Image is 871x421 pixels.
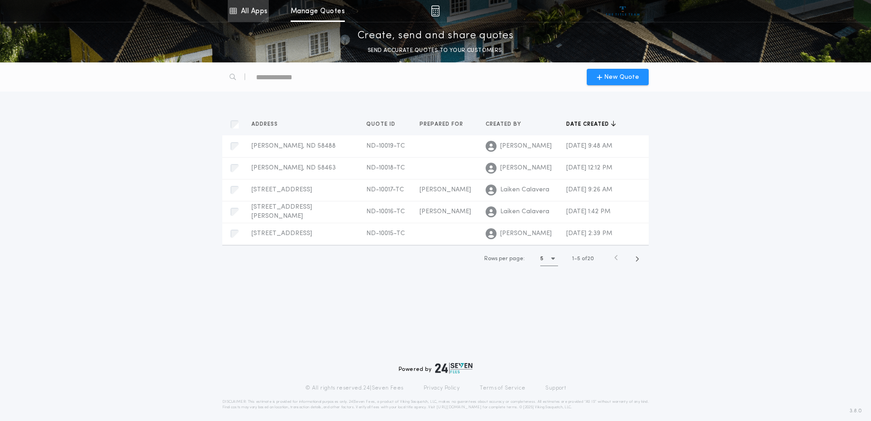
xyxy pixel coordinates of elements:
a: Support [545,385,566,392]
span: [DATE] 9:48 AM [566,143,612,149]
button: 5 [540,252,558,266]
button: Created by [486,120,528,129]
a: Privacy Policy [424,385,460,392]
span: [PERSON_NAME] [500,229,552,238]
span: [STREET_ADDRESS][PERSON_NAME] [251,204,312,220]
span: [PERSON_NAME], ND 58488 [251,143,336,149]
span: 5 [577,256,580,262]
a: [URL][DOMAIN_NAME] [436,406,482,409]
button: New Quote [587,69,649,85]
span: ND-10015-TC [366,230,405,237]
img: vs-icon [606,6,640,15]
img: img [431,5,440,16]
span: [STREET_ADDRESS] [251,230,312,237]
span: [PERSON_NAME] [420,208,471,215]
span: Date created [566,121,611,128]
span: [DATE] 1:42 PM [566,208,610,215]
a: Terms of Service [480,385,525,392]
span: Address [251,121,280,128]
h1: 5 [540,254,543,263]
span: ND-10016-TC [366,208,405,215]
span: [PERSON_NAME], ND 58463 [251,164,336,171]
button: Quote ID [366,120,402,129]
img: logo [435,363,472,374]
button: Date created [566,120,616,129]
span: [PERSON_NAME] [420,186,471,193]
p: DISCLAIMER: This estimate is provided for informational purposes only. 24|Seven Fees, a product o... [222,399,649,410]
p: SEND ACCURATE QUOTES TO YOUR CUSTOMERS. [368,46,503,55]
span: Prepared for [420,121,465,128]
span: ND-10019-TC [366,143,405,149]
span: [PERSON_NAME] [500,164,552,173]
button: Address [251,120,285,129]
span: ND-10018-TC [366,164,405,171]
span: [DATE] 9:26 AM [566,186,612,193]
p: © All rights reserved. 24|Seven Fees [305,385,404,392]
span: of 20 [582,255,594,263]
span: Laiken Calavera [500,185,549,195]
div: Powered by [399,363,472,374]
span: Created by [486,121,523,128]
span: [DATE] 2:39 PM [566,230,612,237]
span: [STREET_ADDRESS] [251,186,312,193]
span: ND-10017-TC [366,186,404,193]
span: Laiken Calavera [500,207,549,216]
span: [PERSON_NAME] [500,142,552,151]
span: New Quote [604,72,639,82]
span: [DATE] 12:12 PM [566,164,612,171]
span: 1 [572,256,574,262]
p: Create, send and share quotes [358,29,514,43]
span: Rows per page: [484,256,525,262]
span: Quote ID [366,121,397,128]
span: 3.8.0 [850,407,862,415]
